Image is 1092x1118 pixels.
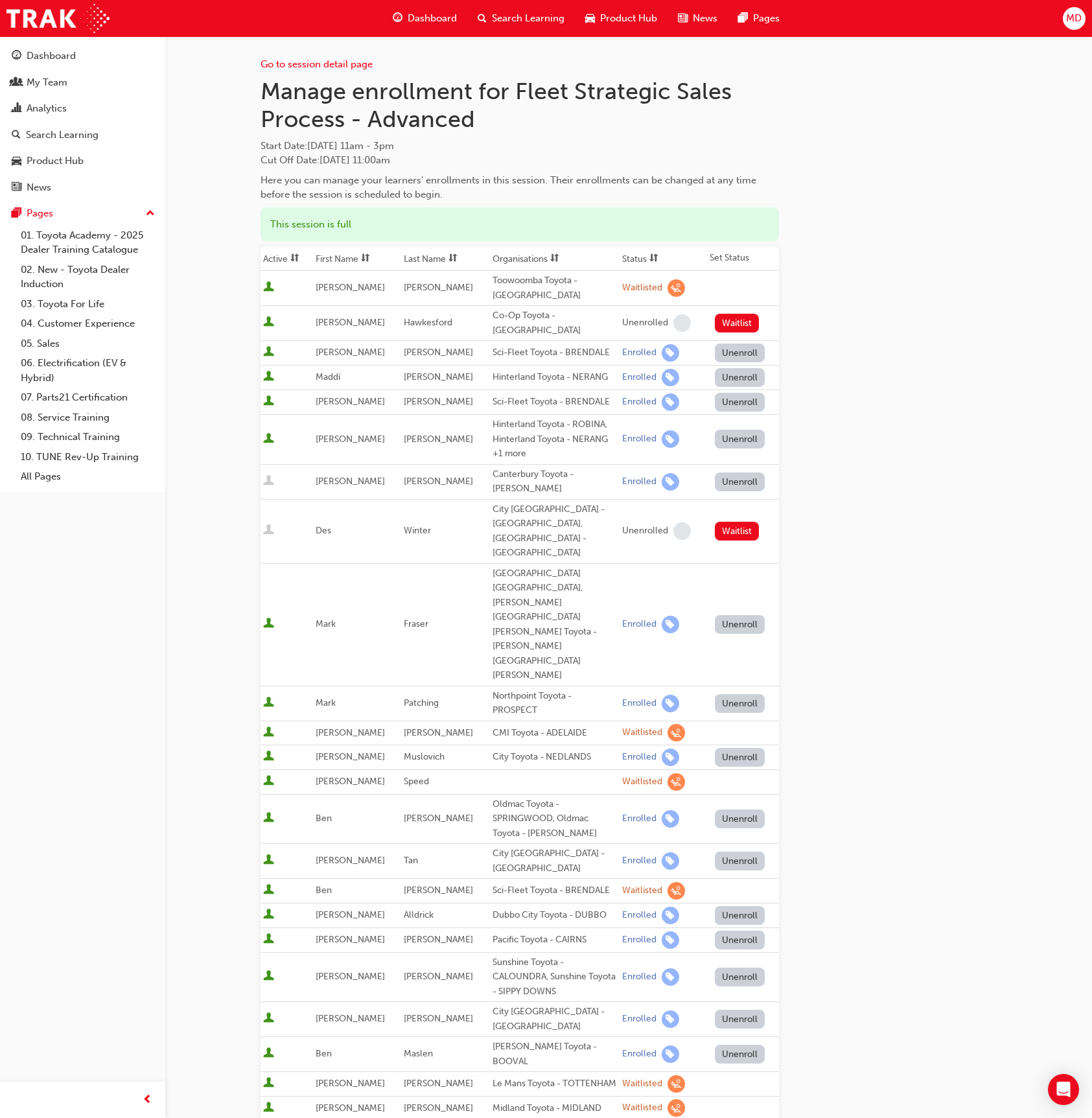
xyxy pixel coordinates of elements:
span: [PERSON_NAME] [404,813,473,824]
div: CMI Toyota - ADELAIDE [493,726,617,741]
span: [PERSON_NAME] [316,971,385,982]
a: 01. Toyota Academy - 2025 Dealer Training Catalogue [16,226,160,260]
span: chart-icon [12,103,21,115]
span: prev-icon [143,1092,152,1108]
span: news-icon [678,10,688,27]
span: [PERSON_NAME] [316,855,385,866]
div: Hinterland Toyota - ROBINA, Hinterland Toyota - NERANG +1 more [493,417,617,461]
span: Dashboard [408,11,457,26]
span: User is active [263,618,274,631]
div: Waitlisted [622,776,662,788]
span: Winter [404,525,431,536]
span: learningRecordVerb_WAITLIST-icon [668,1075,685,1093]
span: User is active [263,316,274,329]
span: User is active [263,281,274,294]
span: User is active [263,697,274,710]
span: News [693,11,717,26]
div: Enrolled [622,697,656,710]
button: Unenroll [715,344,765,362]
span: [DATE] 11am - 3pm [307,140,394,152]
span: [PERSON_NAME] [316,317,385,328]
span: car-icon [12,156,21,167]
span: [PERSON_NAME] [316,934,385,945]
div: Enrolled [622,371,656,384]
span: sorting-icon [361,253,370,264]
div: Search Learning [26,128,99,143]
div: My Team [27,75,67,90]
span: User is active [263,1077,274,1090]
span: up-icon [146,205,155,222]
span: learningRecordVerb_ENROLL-icon [662,695,679,712]
span: [PERSON_NAME] [316,751,385,762]
div: Waitlisted [622,282,662,294]
span: User is active [263,854,274,867]
span: learningRecordVerb_WAITLIST-icon [668,882,685,900]
span: Des [316,525,331,536]
span: [PERSON_NAME] [316,776,385,787]
span: Muslovich [404,751,445,762]
div: This session is full [261,207,779,242]
span: Pages [753,11,780,26]
span: [PERSON_NAME] [316,434,385,445]
span: Cut Off Date : [DATE] 11:00am [261,154,390,166]
span: [PERSON_NAME] [404,396,473,407]
div: Unenrolled [622,317,668,329]
span: [PERSON_NAME] [404,371,473,382]
button: Pages [5,202,160,226]
span: User is active [263,970,274,983]
span: User is active [263,933,274,946]
button: Unenroll [715,968,765,986]
span: learningRecordVerb_ENROLL-icon [662,430,679,448]
div: Product Hub [27,154,84,169]
a: news-iconNews [668,5,728,32]
button: Unenroll [715,1010,765,1029]
span: [PERSON_NAME] [404,971,473,982]
div: City [GEOGRAPHIC_DATA] - [GEOGRAPHIC_DATA], [GEOGRAPHIC_DATA] - [GEOGRAPHIC_DATA] [493,502,617,561]
div: [GEOGRAPHIC_DATA] [GEOGRAPHIC_DATA], [PERSON_NAME][GEOGRAPHIC_DATA][PERSON_NAME] Toyota - [PERSON... [493,566,617,683]
span: User is active [263,346,274,359]
button: Waitlist [715,314,760,332]
span: [PERSON_NAME] [316,909,385,920]
a: 02. New - Toyota Dealer Induction [16,260,160,294]
div: Analytics [27,101,67,116]
span: [PERSON_NAME] [404,282,473,293]
span: pages-icon [12,208,21,220]
span: learningRecordVerb_ENROLL-icon [662,616,679,633]
div: Dubbo City Toyota - DUBBO [493,908,617,923]
span: User is active [263,1012,274,1025]
span: learningRecordVerb_ENROLL-icon [662,968,679,986]
span: [PERSON_NAME] [404,476,473,487]
div: Sci-Fleet Toyota - BRENDALE [493,395,617,410]
span: User is active [263,884,274,897]
div: Waitlisted [622,1078,662,1090]
button: Unenroll [715,694,765,713]
div: Sunshine Toyota - CALOUNDRA, Sunshine Toyota - SIPPY DOWNS [493,955,617,999]
a: car-iconProduct Hub [575,5,668,32]
button: MD [1063,7,1086,30]
div: Co-Op Toyota - [GEOGRAPHIC_DATA] [493,309,617,338]
th: Toggle SortBy [401,246,489,271]
span: learningRecordVerb_WAITLIST-icon [668,724,685,741]
span: [PERSON_NAME] [316,476,385,487]
span: Start Date : [261,139,779,154]
div: Unenrolled [622,525,668,537]
a: My Team [5,71,160,95]
span: Alldrick [404,909,434,920]
button: Waitlist [715,522,760,541]
span: learningRecordVerb_NONE-icon [673,314,691,332]
button: Unenroll [715,393,765,412]
span: learningRecordVerb_ENROLL-icon [662,393,679,411]
span: guage-icon [12,51,21,62]
div: Here you can manage your learners' enrollments in this session. Their enrollments can be changed ... [261,173,779,202]
div: Northpoint Toyota - PROSPECT [493,689,617,718]
button: Unenroll [715,852,765,870]
span: [PERSON_NAME] [404,1102,473,1113]
span: Ben [316,813,332,824]
span: learningRecordVerb_ENROLL-icon [662,852,679,870]
a: 03. Toyota For Life [16,294,160,314]
span: [PERSON_NAME] [404,885,473,896]
span: Maslen [404,1048,433,1059]
a: pages-iconPages [728,5,790,32]
button: Unenroll [715,368,765,387]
